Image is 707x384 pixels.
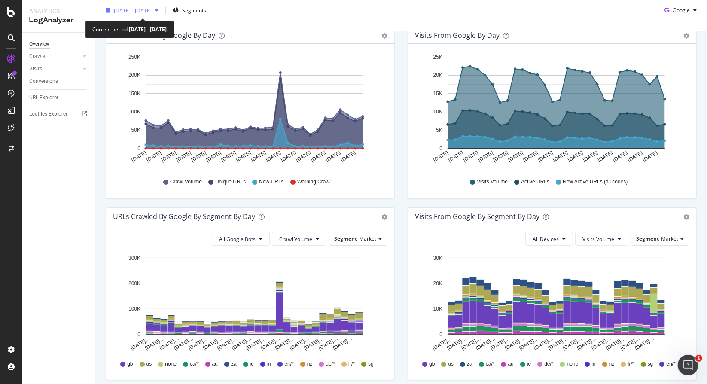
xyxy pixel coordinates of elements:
text: 200K [128,73,140,79]
text: [DATE] [190,150,207,163]
text: [DATE] [235,150,252,163]
div: LogAnalyzer [29,15,88,25]
span: Segments [182,6,206,14]
text: [DATE] [130,150,147,163]
span: sg [368,360,374,368]
text: [DATE] [340,150,357,163]
div: Overview [29,40,50,49]
div: gear [381,33,387,39]
svg: A chart. [113,51,385,170]
span: us [146,360,152,368]
text: 200K [128,280,140,286]
div: URL Explorer [29,93,58,102]
text: 20K [433,73,442,79]
span: za [231,360,237,368]
button: All Devices [525,232,573,246]
span: us [448,360,454,368]
text: [DATE] [612,150,629,163]
text: [DATE] [567,150,584,163]
text: 0 [137,146,140,152]
text: [DATE] [280,150,297,163]
button: All Google Bots [212,232,270,246]
text: [DATE] [477,150,494,163]
div: Logfiles Explorer [29,110,67,119]
span: [DATE] - [DATE] [114,6,152,14]
text: [DATE] [295,150,312,163]
text: 0 [439,332,442,338]
span: ie [527,360,531,368]
text: [DATE] [432,150,449,163]
text: [DATE] [250,150,267,163]
span: Segment [636,235,659,242]
span: Market [359,235,376,242]
text: 15K [433,91,442,97]
div: gear [381,214,387,220]
a: Conversions [29,77,89,86]
text: [DATE] [537,150,554,163]
text: [DATE] [325,150,342,163]
text: [DATE] [447,150,464,163]
span: New Active URLs (all codes) [563,178,628,186]
iframe: Intercom live chat [678,355,698,375]
span: Visits Volume [477,178,508,186]
span: Warning Crawl [297,178,331,186]
a: Visits [29,64,80,73]
text: 50K [131,127,140,133]
text: [DATE] [582,150,599,163]
text: 150K [128,91,140,97]
text: 30K [433,255,442,261]
button: Visits Volume [575,232,628,246]
span: gb [127,360,133,368]
button: [DATE] - [DATE] [102,3,162,17]
text: 100K [128,306,140,312]
text: [DATE] [492,150,509,163]
text: [DATE] [642,150,659,163]
text: 300K [128,255,140,261]
text: [DATE] [265,150,282,163]
text: [DATE] [552,150,569,163]
text: 0 [439,146,442,152]
svg: A chart. [113,253,385,352]
div: Analytics [29,7,88,15]
svg: A chart. [415,253,687,352]
span: au [508,360,514,368]
b: [DATE] - [DATE] [129,26,167,33]
span: Google [673,6,690,14]
span: New URLs [259,178,283,186]
span: 1 [695,355,702,362]
text: 100K [128,109,140,115]
div: Visits from Google by day [415,31,500,40]
span: none [567,360,579,368]
text: [DATE] [627,150,644,163]
span: Crawl Volume [279,235,312,243]
div: Crawls [29,52,45,61]
span: in [267,360,271,368]
span: Crawl Volume [170,178,202,186]
span: Active URLs [521,178,549,186]
div: A chart. [415,51,687,170]
a: Logfiles Explorer [29,110,89,119]
text: 250K [128,54,140,60]
span: All Devices [533,235,559,243]
text: [DATE] [175,150,192,163]
a: Overview [29,40,89,49]
span: none [165,360,177,368]
text: [DATE] [220,150,237,163]
span: gb [429,360,435,368]
span: Segment [334,235,357,242]
span: au [212,360,218,368]
button: Crawl Volume [272,232,326,246]
span: All Google Bots [219,235,256,243]
text: [DATE] [310,150,327,163]
button: Segments [169,3,210,17]
div: Visits [29,64,42,73]
div: URLs Crawled by Google By Segment By Day [113,212,255,221]
button: Google [661,3,700,17]
text: 10K [433,109,442,115]
span: Market [661,235,678,242]
div: Visits from Google By Segment By Day [415,212,539,221]
span: Visits Volume [582,235,614,243]
text: [DATE] [507,150,524,163]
